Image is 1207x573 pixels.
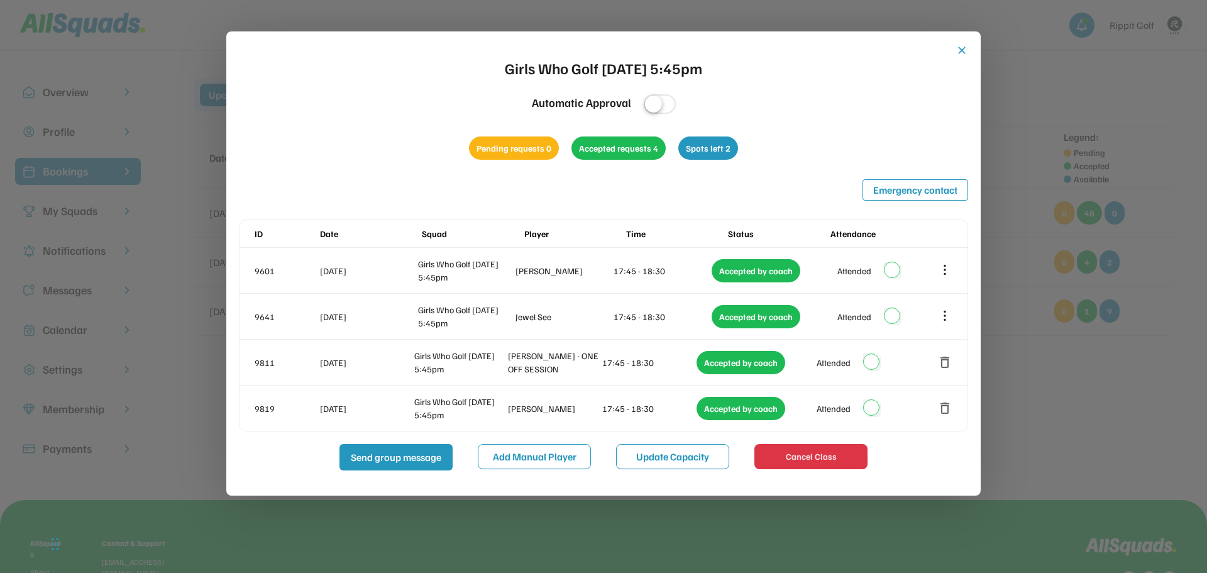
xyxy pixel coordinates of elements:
[616,444,729,469] button: Update Capacity
[320,264,416,277] div: [DATE]
[697,351,785,374] div: Accepted by coach
[505,57,702,79] div: Girls Who Golf [DATE] 5:45pm
[614,264,709,277] div: 17:45 - 18:30
[414,349,506,376] div: Girls Who Golf [DATE] 5:45pm
[255,402,317,415] div: 9819
[678,136,738,160] div: Spots left 2
[418,303,514,330] div: Girls Who Golf [DATE] 5:45pm
[255,310,317,323] div: 9641
[255,264,317,277] div: 9601
[830,227,930,240] div: Attendance
[956,44,968,57] button: close
[320,227,419,240] div: Date
[614,310,709,323] div: 17:45 - 18:30
[697,397,785,420] div: Accepted by coach
[837,310,871,323] div: Attended
[255,356,317,369] div: 9811
[754,444,868,469] button: Cancel Class
[515,264,611,277] div: [PERSON_NAME]
[255,227,317,240] div: ID
[469,136,559,160] div: Pending requests 0
[937,401,952,416] button: delete
[422,227,521,240] div: Squad
[571,136,666,160] div: Accepted requests 4
[863,179,968,201] button: Emergency contact
[478,444,591,469] button: Add Manual Player
[339,444,453,470] button: Send group message
[937,355,952,370] button: delete
[817,356,851,369] div: Attended
[418,257,514,284] div: Girls Who Golf [DATE] 5:45pm
[817,402,851,415] div: Attended
[508,402,600,415] div: [PERSON_NAME]
[602,402,694,415] div: 17:45 - 18:30
[414,395,506,421] div: Girls Who Golf [DATE] 5:45pm
[515,310,611,323] div: Jewel See
[320,310,416,323] div: [DATE]
[728,227,827,240] div: Status
[712,305,800,328] div: Accepted by coach
[320,356,412,369] div: [DATE]
[602,356,694,369] div: 17:45 - 18:30
[508,349,600,376] div: [PERSON_NAME] - ONE OFF SESSION
[712,259,800,282] div: Accepted by coach
[626,227,725,240] div: Time
[837,264,871,277] div: Attended
[320,402,412,415] div: [DATE]
[532,94,631,111] div: Automatic Approval
[524,227,624,240] div: Player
